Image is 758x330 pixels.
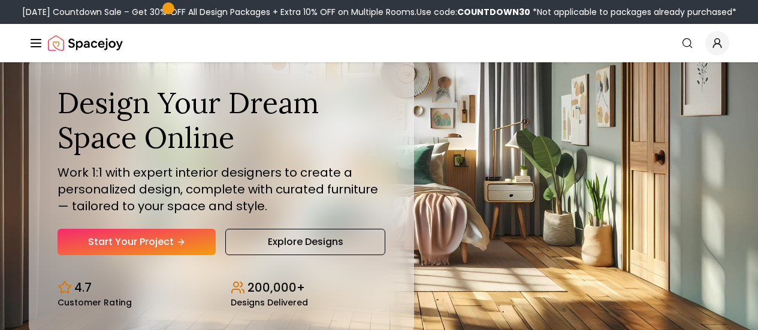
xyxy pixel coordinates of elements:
div: Design stats [58,270,385,307]
p: 4.7 [74,279,92,296]
small: Designs Delivered [231,298,308,307]
a: Spacejoy [48,31,123,55]
p: 200,000+ [247,279,305,296]
span: *Not applicable to packages already purchased* [530,6,736,18]
a: Start Your Project [58,229,216,255]
small: Customer Rating [58,298,132,307]
div: [DATE] Countdown Sale – Get 30% OFF All Design Packages + Extra 10% OFF on Multiple Rooms. [22,6,736,18]
a: Explore Designs [225,229,385,255]
h1: Design Your Dream Space Online [58,86,385,155]
b: COUNTDOWN30 [457,6,530,18]
nav: Global [29,24,729,62]
p: Work 1:1 with expert interior designers to create a personalized design, complete with curated fu... [58,164,385,214]
span: Use code: [416,6,530,18]
img: Spacejoy Logo [48,31,123,55]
